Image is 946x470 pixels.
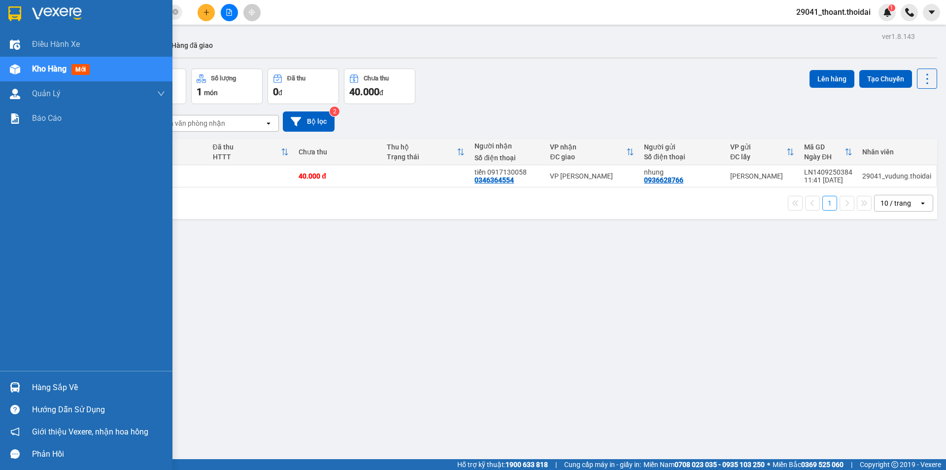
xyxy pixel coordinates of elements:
[387,153,457,161] div: Trạng thái
[545,139,639,165] th: Toggle SortBy
[882,31,915,42] div: ver 1.8.143
[213,153,281,161] div: HTTT
[927,8,936,17] span: caret-down
[10,89,20,99] img: warehouse-icon
[273,86,278,98] span: 0
[644,143,720,151] div: Người gửi
[248,9,255,16] span: aim
[550,172,634,180] div: VP [PERSON_NAME]
[71,64,90,75] span: mới
[157,90,165,98] span: down
[457,459,548,470] span: Hỗ trợ kỹ thuật:
[268,69,339,104] button: Đã thu0đ
[474,154,540,162] div: Số điện thoại
[299,148,377,156] div: Chưa thu
[278,89,282,97] span: đ
[644,153,720,161] div: Số điện thoại
[283,111,335,132] button: Bộ lọc
[822,196,837,211] button: 1
[550,143,626,151] div: VP nhận
[211,75,236,82] div: Số lượng
[644,168,720,176] div: nhung
[862,148,931,156] div: Nhân viên
[730,153,786,161] div: ĐC lấy
[10,382,20,393] img: warehouse-icon
[474,176,514,184] div: 0346364554
[299,172,377,180] div: 40.000 đ
[172,8,178,17] span: close-circle
[32,64,67,73] span: Kho hàng
[387,143,457,151] div: Thu hộ
[10,427,20,436] span: notification
[804,153,845,161] div: Ngày ĐH
[221,4,238,21] button: file-add
[644,176,683,184] div: 0936628766
[32,402,165,417] div: Hướng dẫn sử dụng
[890,4,893,11] span: 1
[799,139,857,165] th: Toggle SortBy
[883,8,892,17] img: icon-new-feature
[197,86,202,98] span: 1
[379,89,383,97] span: đ
[198,4,215,21] button: plus
[804,143,845,151] div: Mã GD
[564,459,641,470] span: Cung cấp máy in - giấy in:
[330,107,339,116] sup: 2
[730,143,786,151] div: VP gửi
[643,459,765,470] span: Miền Nam
[203,9,210,16] span: plus
[32,380,165,395] div: Hàng sắp về
[474,168,540,176] div: tiến 0917130058
[10,113,20,124] img: solution-icon
[804,176,852,184] div: 11:41 [DATE]
[32,87,61,100] span: Quản Lý
[801,461,844,469] strong: 0369 525 060
[550,153,626,161] div: ĐC giao
[555,459,557,470] span: |
[204,89,218,97] span: món
[8,6,21,21] img: logo-vxr
[32,38,80,50] span: Điều hành xe
[810,70,854,88] button: Lên hàng
[349,86,379,98] span: 40.000
[172,9,178,15] span: close-circle
[10,64,20,74] img: warehouse-icon
[880,198,911,208] div: 10 / trang
[265,119,272,127] svg: open
[804,168,852,176] div: LN1409250384
[891,461,898,468] span: copyright
[730,172,794,180] div: [PERSON_NAME]
[675,461,765,469] strong: 0708 023 035 - 0935 103 250
[725,139,799,165] th: Toggle SortBy
[382,139,470,165] th: Toggle SortBy
[859,70,912,88] button: Tạo Chuyến
[919,199,927,207] svg: open
[226,9,233,16] span: file-add
[851,459,852,470] span: |
[10,449,20,459] span: message
[32,447,165,462] div: Phản hồi
[506,461,548,469] strong: 1900 633 818
[191,69,263,104] button: Số lượng1món
[157,118,225,128] div: Chọn văn phòng nhận
[788,6,878,18] span: 29041_thoant.thoidai
[32,426,148,438] span: Giới thiệu Vexere, nhận hoa hồng
[208,139,294,165] th: Toggle SortBy
[164,34,221,57] button: Hàng đã giao
[243,4,261,21] button: aim
[474,142,540,150] div: Người nhận
[773,459,844,470] span: Miền Bắc
[287,75,305,82] div: Đã thu
[767,463,770,467] span: ⚪️
[10,405,20,414] span: question-circle
[213,143,281,151] div: Đã thu
[32,112,62,124] span: Báo cáo
[905,8,914,17] img: phone-icon
[862,172,931,180] div: 29041_vudung.thoidai
[364,75,389,82] div: Chưa thu
[923,4,940,21] button: caret-down
[344,69,415,104] button: Chưa thu40.000đ
[10,39,20,50] img: warehouse-icon
[888,4,895,11] sup: 1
